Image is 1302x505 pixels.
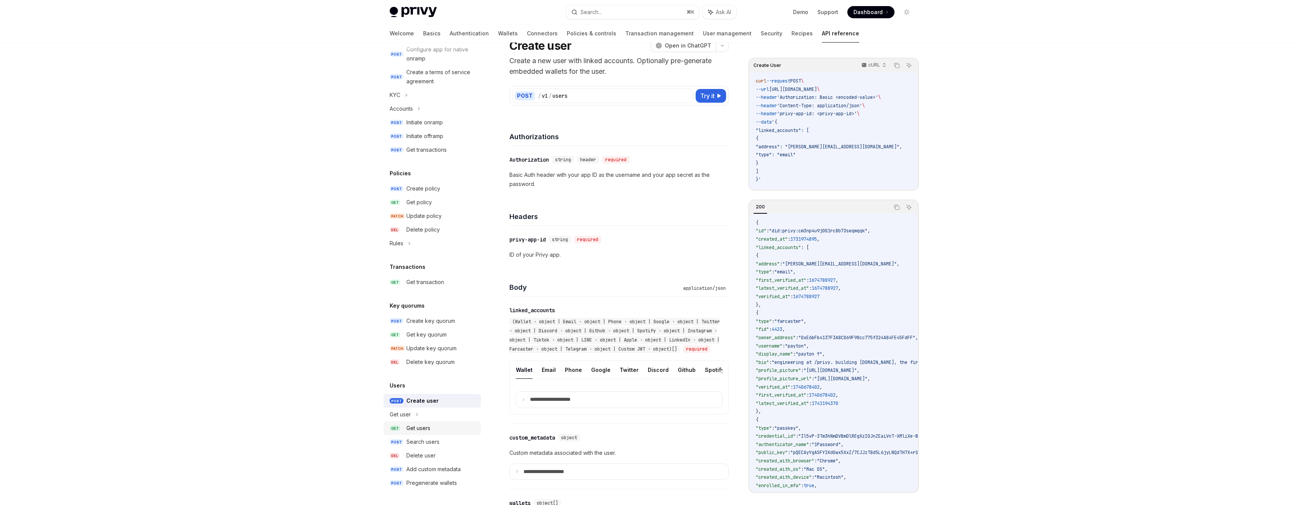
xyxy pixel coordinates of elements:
[791,24,813,43] a: Recipes
[820,491,822,497] span: ,
[756,277,806,283] span: "first_verified_at"
[756,408,761,414] span: },
[390,104,413,113] div: Accounts
[390,120,403,125] span: POST
[716,8,731,16] span: Ask AI
[384,116,481,129] a: POSTInitiate onramp
[390,7,437,17] img: light logo
[678,361,696,379] button: Github
[390,359,400,365] span: DEL
[390,318,403,324] span: POST
[566,5,699,19] button: Search...⌘K
[509,282,680,292] h4: Body
[809,392,836,398] span: 1740678402
[753,62,781,68] span: Create User
[897,261,899,267] span: ,
[814,474,844,480] span: "Macintosh"
[801,78,804,84] span: \
[756,417,758,423] span: {
[390,346,405,351] span: PATCH
[384,275,481,289] a: GETGet transaction
[782,326,785,332] span: ,
[756,228,766,234] span: "id"
[857,367,860,373] span: ,
[625,24,694,43] a: Transaction management
[806,277,809,283] span: :
[756,135,758,141] span: {
[774,269,793,275] span: "email"
[756,94,777,100] span: --header
[790,294,793,300] span: :
[857,59,890,72] button: cURL
[838,458,841,464] span: ,
[384,435,481,449] a: POSTSearch users
[756,103,777,109] span: --header
[390,410,411,419] div: Get user
[790,491,793,497] span: :
[580,8,602,17] div: Search...
[793,294,820,300] span: 1674788927
[809,441,812,448] span: :
[756,236,788,242] span: "created_at"
[509,39,572,52] h1: Create user
[756,474,812,480] span: "created_with_device"
[788,236,790,242] span: :
[753,202,767,211] div: 200
[509,132,729,142] h4: Authorizations
[390,186,403,192] span: POST
[814,458,817,464] span: :
[756,111,777,117] span: --header
[509,211,729,222] h4: Headers
[796,433,798,439] span: :
[774,425,798,431] span: "passkey"
[406,184,440,193] div: Create policy
[761,24,782,43] a: Security
[793,384,820,390] span: 1740678402
[756,441,809,448] span: "authenticator_name"
[509,170,729,189] p: Basic Auth header with your app ID as the username and your app secret as the password.
[812,400,838,407] span: 1741194370
[756,294,790,300] span: "verified_at"
[904,202,914,212] button: Ask AI
[756,367,801,373] span: "profile_picture"
[809,277,836,283] span: 1674788927
[406,344,457,353] div: Update key quorum
[790,449,1072,456] span: "pQECAyYgASFYIKdGwx5XxZ/7CJJzT8d5L6jyLNQdTH7X+rSZdPJ9Ux/QIlggRm4OcJ8F3aB5zYz3T9LxLdDfGpWvYkHgS4A8...
[915,335,918,341] span: ,
[756,376,812,382] span: "profile_picture_url"
[772,318,774,324] span: :
[602,156,630,164] div: required
[756,351,793,357] span: "display_name"
[822,24,859,43] a: API reference
[384,421,481,435] a: GETGet users
[406,424,430,433] div: Get users
[406,68,476,86] div: Create a terms of service agreement
[665,42,711,49] span: Open in ChatGPT
[766,228,769,234] span: :
[798,425,801,431] span: ,
[542,361,556,379] button: Email
[772,359,1111,365] span: "engineering at /privy. building [DOMAIN_NAME], the first Farcaster video client. nyc. 👨‍💻🍎🏳️‍🌈 [...
[772,425,774,431] span: :
[390,453,400,459] span: DEL
[384,394,481,408] a: POSTCreate user
[384,476,481,490] a: POSTPregenerate wallets
[406,316,455,326] div: Create key quorum
[390,426,400,431] span: GET
[790,236,817,242] span: 1731974895
[680,284,729,292] div: application/json
[904,60,914,70] button: Ask AI
[561,435,577,441] span: object
[804,367,857,373] span: "[URL][DOMAIN_NAME]"
[796,335,798,341] span: :
[756,252,758,259] span: {
[406,225,440,234] div: Delete policy
[857,111,860,117] span: \
[812,285,838,291] span: 1674788927
[574,236,601,243] div: required
[772,119,777,125] span: '{
[580,157,596,163] span: header
[384,143,481,157] a: POSTGet transactions
[841,441,844,448] span: ,
[836,277,838,283] span: ,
